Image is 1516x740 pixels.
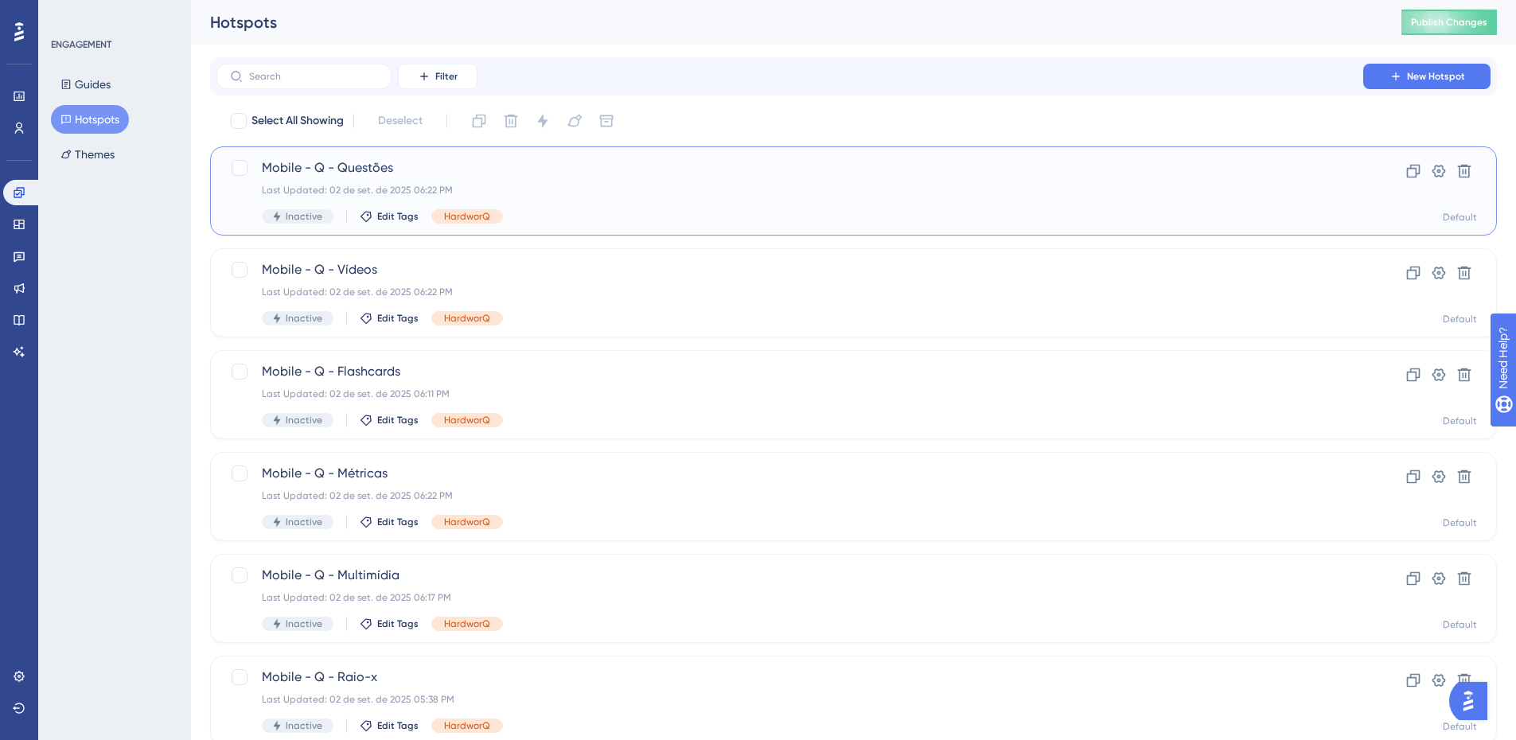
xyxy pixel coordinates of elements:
button: Deselect [364,107,437,135]
button: Publish Changes [1401,10,1497,35]
div: Last Updated: 02 de set. de 2025 06:17 PM [262,591,1318,604]
span: Need Help? [37,4,99,23]
span: Edit Tags [377,516,419,528]
div: Default [1443,720,1477,733]
div: Last Updated: 02 de set. de 2025 06:22 PM [262,286,1318,298]
span: Inactive [286,210,322,223]
div: Default [1443,516,1477,529]
button: Edit Tags [360,414,419,426]
span: Mobile - Q - Questões [262,158,1318,177]
span: HardworQ [444,414,490,426]
span: HardworQ [444,312,490,325]
span: Mobile - Q - Vídeos [262,260,1318,279]
span: Mobile - Q - Métricas [262,464,1318,483]
input: Search [249,71,378,82]
button: Hotspots [51,105,129,134]
div: Default [1443,211,1477,224]
span: HardworQ [444,210,490,223]
button: New Hotspot [1363,64,1491,89]
iframe: UserGuiding AI Assistant Launcher [1449,677,1497,725]
span: Inactive [286,312,322,325]
button: Edit Tags [360,210,419,223]
button: Themes [51,140,124,169]
span: Inactive [286,719,322,732]
span: New Hotspot [1407,70,1465,83]
div: Default [1443,618,1477,631]
button: Edit Tags [360,719,419,732]
span: Edit Tags [377,312,419,325]
div: Hotspots [210,11,1362,33]
div: Last Updated: 02 de set. de 2025 05:38 PM [262,693,1318,706]
span: Filter [435,70,458,83]
span: Inactive [286,617,322,630]
button: Edit Tags [360,312,419,325]
span: Inactive [286,414,322,426]
span: Edit Tags [377,719,419,732]
span: Select All Showing [251,111,344,130]
span: Edit Tags [377,617,419,630]
span: Mobile - Q - Flashcards [262,362,1318,381]
div: Default [1443,313,1477,325]
span: Edit Tags [377,210,419,223]
span: Mobile - Q - Multimídia [262,566,1318,585]
div: Last Updated: 02 de set. de 2025 06:22 PM [262,489,1318,502]
span: HardworQ [444,719,490,732]
button: Edit Tags [360,516,419,528]
div: Default [1443,415,1477,427]
span: Deselect [378,111,423,130]
span: HardworQ [444,516,490,528]
button: Guides [51,70,120,99]
div: ENGAGEMENT [51,38,111,51]
div: Last Updated: 02 de set. de 2025 06:11 PM [262,388,1318,400]
span: Mobile - Q - Raio-x [262,668,1318,687]
span: Inactive [286,516,322,528]
button: Filter [398,64,477,89]
div: Last Updated: 02 de set. de 2025 06:22 PM [262,184,1318,197]
span: HardworQ [444,617,490,630]
button: Edit Tags [360,617,419,630]
span: Edit Tags [377,414,419,426]
span: Publish Changes [1411,16,1487,29]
